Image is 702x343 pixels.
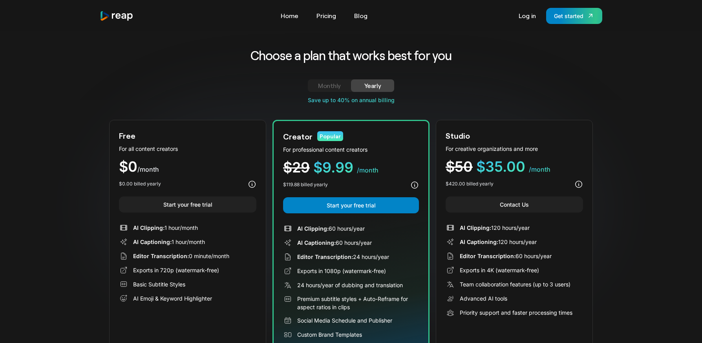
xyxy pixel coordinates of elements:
div: 60 hours/year [297,224,365,233]
div: 60 hours/year [460,252,552,260]
img: reap logo [100,11,133,21]
div: Basic Subtitle Styles [133,280,185,288]
span: $29 [283,159,310,176]
div: Save up to 40% on annual billing [109,96,593,104]
div: For professional content creators [283,145,419,154]
span: AI Captioning: [460,238,498,245]
span: Editor Transcription: [460,253,516,259]
a: Pricing [313,9,340,22]
div: Premium subtitle styles + Auto-Reframe for aspect ratios in clips [297,295,419,311]
span: AI Captioning: [133,238,172,245]
div: Custom Brand Templates [297,330,362,339]
div: $420.00 billed yearly [446,180,494,187]
h2: Choose a plan that works best for you [189,47,513,64]
span: AI Clipping: [133,224,165,231]
div: 1 hour/month [133,224,198,232]
div: 0 minute/month [133,252,229,260]
div: AI Emoji & Keyword Highlighter [133,294,212,303]
span: $9.99 [313,159,353,176]
span: /month [137,165,159,173]
div: For all content creators [119,145,256,153]
span: /month [357,166,378,174]
div: Priority support and faster processing times [460,308,572,317]
div: Studio [446,130,470,141]
a: home [100,11,133,21]
a: Home [277,9,302,22]
div: 24 hours/year [297,253,389,261]
div: Team collaboration features (up to 3 users) [460,280,570,288]
a: Contact Us [446,196,583,213]
a: Blog [350,9,371,22]
div: Get started [554,12,583,20]
div: Free [119,130,135,141]
div: $0 [119,160,256,174]
span: Editor Transcription: [133,253,189,259]
span: /month [529,165,550,173]
div: Popular [317,131,343,141]
div: 60 hours/year [297,238,372,247]
div: Yearly [360,81,385,90]
a: Start your free trial [283,197,419,213]
div: $119.88 billed yearly [283,181,328,188]
span: $35.00 [476,158,525,175]
div: Exports in 720p (watermark-free) [133,266,219,274]
span: $50 [446,158,473,175]
span: AI Clipping: [297,225,329,232]
span: AI Clipping: [460,224,491,231]
span: AI Captioning: [297,239,336,246]
div: $0.00 billed yearly [119,180,161,187]
div: 24 hours/year of dubbing and translation [297,281,403,289]
a: Start your free trial [119,196,256,213]
div: Monthly [317,81,342,90]
a: Get started [546,8,602,24]
div: 120 hours/year [460,224,530,232]
div: 1 hour/month [133,238,205,246]
div: Exports in 4K (watermark-free) [460,266,539,274]
div: 120 hours/year [460,238,537,246]
div: Exports in 1080p (watermark-free) [297,267,386,275]
span: Editor Transcription: [297,253,353,260]
div: For creative organizations and more [446,145,583,153]
div: Social Media Schedule and Publisher [297,316,392,325]
div: Creator [283,130,313,142]
div: Advanced AI tools [460,294,507,303]
a: Log in [515,9,540,22]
